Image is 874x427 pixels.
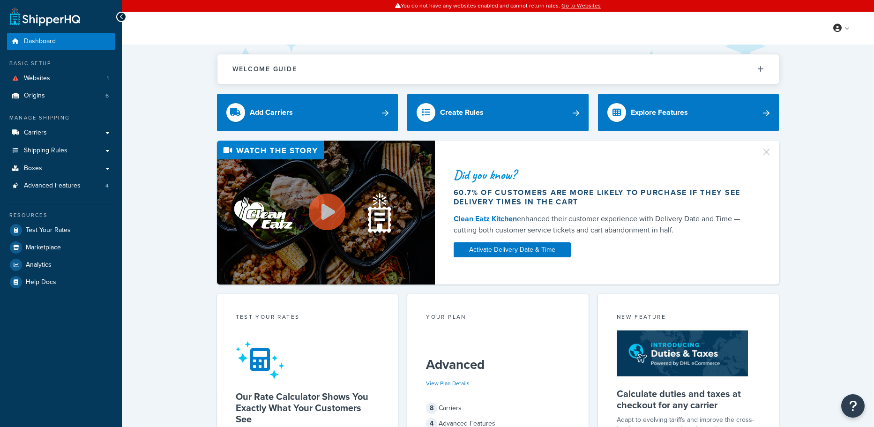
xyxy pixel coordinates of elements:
div: 60.7% of customers are more likely to purchase if they see delivery times in the cart [454,188,750,207]
a: Boxes [7,160,115,177]
a: Explore Features [598,94,779,131]
a: Dashboard [7,33,115,50]
h5: Advanced [426,357,570,372]
a: Activate Delivery Date & Time [454,242,571,257]
div: Test your rates [236,313,380,323]
h5: Our Rate Calculator Shows You Exactly What Your Customers See [236,391,380,425]
span: Help Docs [26,278,56,286]
div: Your Plan [426,313,570,323]
div: Manage Shipping [7,114,115,122]
div: Create Rules [440,106,484,119]
span: Shipping Rules [24,147,67,155]
span: Websites [24,75,50,82]
span: Origins [24,92,45,100]
h5: Calculate duties and taxes at checkout for any carrier [617,388,761,411]
a: View Plan Details [426,379,470,388]
div: Did you know? [454,168,750,181]
span: Advanced Features [24,182,81,190]
div: Add Carriers [250,106,293,119]
span: Test Your Rates [26,226,71,234]
div: New Feature [617,313,761,323]
a: Shipping Rules [7,142,115,159]
li: Advanced Features [7,177,115,195]
span: Analytics [26,261,52,269]
a: Help Docs [7,274,115,291]
span: Carriers [24,129,47,137]
a: Marketplace [7,239,115,256]
a: Origins6 [7,87,115,105]
span: Marketplace [26,244,61,252]
a: Add Carriers [217,94,398,131]
span: 1 [107,75,109,82]
a: Analytics [7,256,115,273]
span: Boxes [24,165,42,172]
h2: Welcome Guide [232,66,297,73]
button: Welcome Guide [217,54,779,84]
a: Carriers [7,124,115,142]
button: Open Resource Center [841,394,865,418]
a: Test Your Rates [7,222,115,239]
div: Basic Setup [7,60,115,67]
span: Dashboard [24,37,56,45]
a: Clean Eatz Kitchen [454,213,517,224]
div: Carriers [426,402,570,415]
li: Origins [7,87,115,105]
a: Websites1 [7,70,115,87]
a: Create Rules [407,94,589,131]
img: Video thumbnail [217,141,435,285]
a: Advanced Features4 [7,177,115,195]
div: Resources [7,211,115,219]
span: 8 [426,403,437,414]
div: Explore Features [631,106,688,119]
div: enhanced their customer experience with Delivery Date and Time — cutting both customer service ti... [454,213,750,236]
span: 6 [105,92,109,100]
a: Go to Websites [561,1,601,10]
span: 4 [105,182,109,190]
